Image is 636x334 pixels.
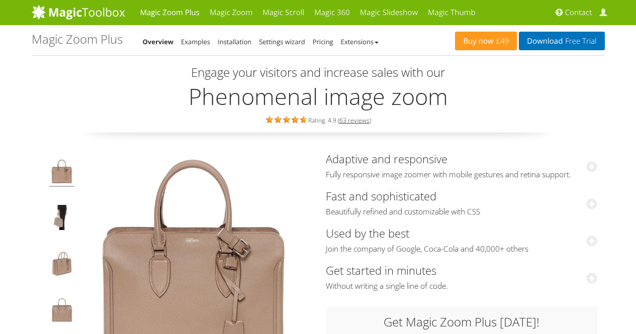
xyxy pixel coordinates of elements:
span: Without writing a single line of code. [326,281,597,291]
img: Hover image zoom example [49,297,74,325]
span: Join the company of Google, Coca-Cola and 40,000+ others [326,244,597,254]
a: DownloadFree Trial [519,32,604,50]
a: Buy now£49 [455,32,517,50]
img: MagicToolbox.com - Image tools for your website [32,5,125,20]
a: Fast and sophisticatedBeautifully refined and customizable with CSS [326,188,597,217]
a: Installation [218,37,251,46]
span: Beautifully refined and customizable with CSS [326,207,597,217]
a: Adaptive and responsiveFully responsive image zoomer with mobile gestures and retina support. [326,151,597,180]
img: jQuery image zoom example [49,251,74,279]
span: Free Trial [563,37,596,45]
h3: Get Magic Zoom Plus [DATE]! [336,315,587,328]
img: Product image zoom example [49,159,74,187]
a: Get started in minutesWithout writing a single line of code. [326,263,597,291]
span: Contact [565,8,592,18]
a: Examples [181,37,210,46]
h3: Engage your visitors and increase sales with our [34,66,602,79]
a: Settings wizard [259,37,305,46]
span: Fully responsive image zoomer with mobile gestures and retina support. [326,170,597,180]
a: Extensions [341,37,379,46]
img: JavaScript image zoom example [49,205,74,233]
a: Pricing [313,37,333,46]
div: Rating: 4.9 ( ) [32,114,605,125]
h2: Phenomenal image zoom [32,84,605,109]
span: £49 [494,37,509,45]
a: Used by the bestJoin the company of Google, Coca-Cola and 40,000+ others [326,226,597,254]
a: 63 reviews [339,116,370,125]
a: Overview [143,37,174,46]
h1: Magic Zoom Plus [32,33,123,46]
